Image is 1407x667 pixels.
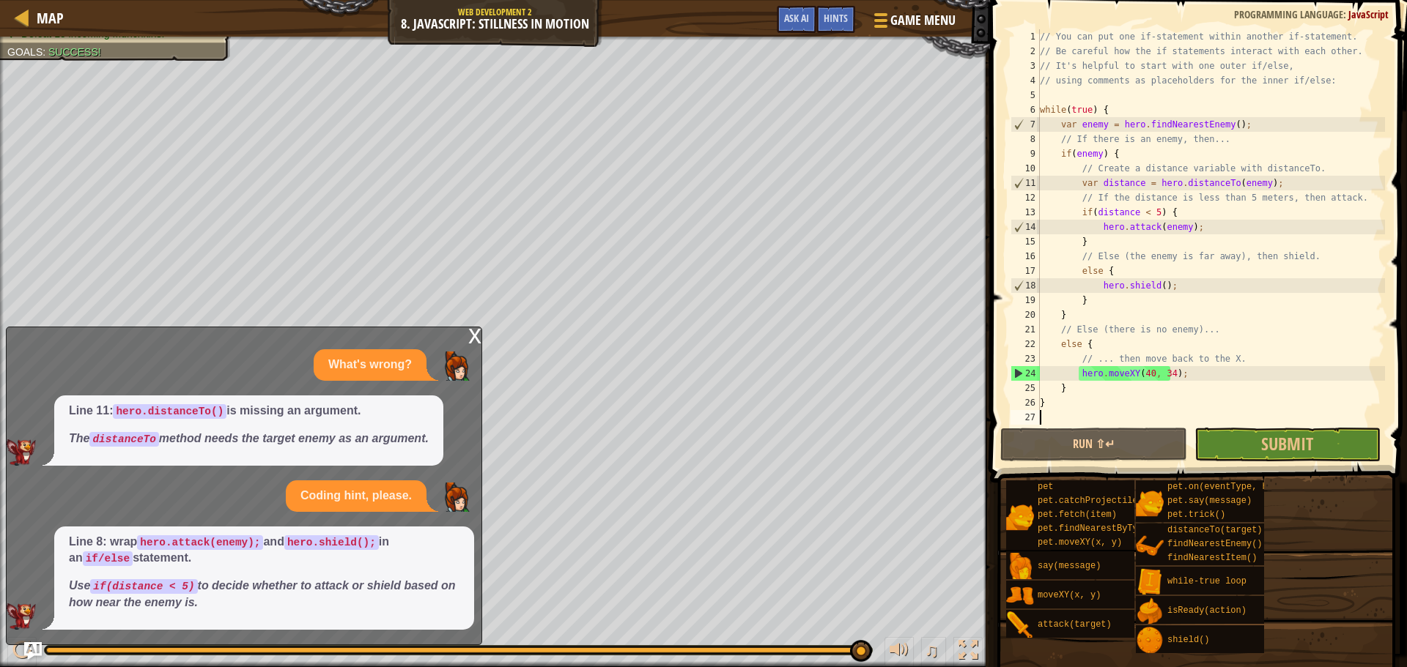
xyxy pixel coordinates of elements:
em: The method needs the target enemy as an argument. [69,432,429,444]
button: Toggle fullscreen [953,637,983,667]
code: if/else [83,551,133,566]
span: findNearestEnemy() [1167,539,1263,549]
code: hero.shield(); [284,535,379,550]
span: Game Menu [890,11,956,30]
div: 1 [1011,29,1040,44]
span: pet.moveXY(x, y) [1038,537,1122,548]
span: findNearestItem() [1167,553,1257,563]
div: 19 [1011,293,1040,308]
div: 13 [1011,205,1040,220]
div: 16 [1011,249,1040,264]
div: x [468,327,481,342]
img: portrait.png [1136,489,1164,517]
img: Player [441,482,470,512]
button: Ask AI [777,6,816,33]
button: Game Menu [863,6,964,40]
span: pet.on(eventType, handler) [1167,482,1304,492]
span: Map [37,8,64,28]
div: 22 [1011,337,1040,351]
span: shield() [1167,635,1210,645]
button: ♫ [921,637,946,667]
span: pet.trick() [1167,510,1225,520]
img: portrait.png [1136,568,1164,596]
img: portrait.png [1006,553,1034,581]
span: isReady(action) [1167,605,1247,616]
span: moveXY(x, y) [1038,590,1101,600]
div: 25 [1011,381,1040,395]
p: Coding hint, please. [300,488,412,504]
div: 2 [1011,44,1040,59]
em: Use to decide whether to attack or shield based on how near the enemy is. [69,579,456,608]
span: while-true loop [1167,576,1247,586]
img: portrait.png [1136,627,1164,655]
div: 4 [1011,73,1040,88]
span: : [43,46,48,58]
span: : [1343,7,1348,21]
span: Goals [7,46,43,58]
span: attack(target) [1038,619,1112,630]
div: 27 [1011,410,1040,425]
div: 9 [1011,146,1040,161]
code: if(distance < 5) [90,579,197,594]
div: 26 [1011,395,1040,410]
span: Submit [1261,432,1313,455]
button: Run ⇧↵ [1000,428,1186,461]
button: Ctrl + P: Play [7,637,37,667]
span: Programming language [1234,7,1343,21]
p: What's wrong? [328,357,412,373]
div: 24 [1011,366,1040,381]
p: Line 11: is missing an argument. [69,403,429,420]
button: Ask AI [24,642,42,660]
img: portrait.png [1136,597,1164,625]
span: pet [1038,482,1054,492]
span: pet.catchProjectile(arrow) [1038,496,1175,506]
button: Submit [1194,428,1381,461]
div: 11 [1011,176,1040,190]
div: 8 [1011,132,1040,146]
div: 5 [1011,88,1040,103]
img: Player [441,351,470,381]
div: 10 [1011,161,1040,176]
img: portrait.png [1006,611,1034,639]
code: distanceTo [89,432,158,447]
div: 20 [1011,308,1040,322]
span: JavaScript [1348,7,1389,21]
p: Line 8: wrap and in an statement. [69,534,459,567]
span: pet.fetch(item) [1038,510,1117,520]
span: Success! [48,46,101,58]
div: 3 [1011,59,1040,73]
span: ♫ [924,639,939,661]
img: portrait.png [1136,532,1164,560]
img: portrait.png [1006,503,1034,531]
div: 15 [1011,234,1040,249]
code: hero.distanceTo() [113,404,226,419]
a: Map [29,8,64,28]
img: AI [7,603,36,630]
div: 14 [1011,220,1040,234]
div: 12 [1011,190,1040,205]
img: portrait.png [1006,582,1034,610]
span: pet.say(message) [1167,496,1252,506]
span: pet.findNearestByType(type) [1038,523,1180,534]
span: Ask AI [784,11,809,25]
span: Hints [824,11,848,25]
code: hero.attack(enemy); [137,535,263,550]
div: 21 [1011,322,1040,337]
div: 17 [1011,264,1040,278]
div: 6 [1011,103,1040,117]
button: Adjust volume [885,637,914,667]
div: 7 [1011,117,1040,132]
span: say(message) [1038,561,1101,571]
img: AI [7,439,36,466]
div: 23 [1011,351,1040,366]
div: 18 [1011,278,1040,293]
span: distanceTo(target) [1167,525,1263,535]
